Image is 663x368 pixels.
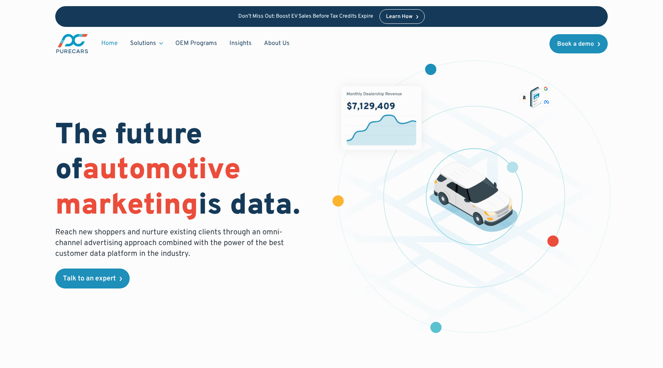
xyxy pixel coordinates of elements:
[430,162,518,232] img: illustration of a vehicle
[130,39,156,48] div: Solutions
[55,153,241,224] span: automotive marketing
[258,36,296,51] a: About Us
[95,36,124,51] a: Home
[557,41,594,47] div: Book a demo
[223,36,258,51] a: Insights
[55,269,130,288] a: Talk to an expert
[55,119,322,224] h1: The future of is data.
[341,86,422,150] img: chart showing monthly dealership revenue of $7m
[386,14,412,20] div: Learn How
[379,9,425,24] a: Learn How
[55,227,289,259] p: Reach new shoppers and nurture existing clients through an omni-channel advertising approach comb...
[238,13,373,20] p: Don’t Miss Out: Boost EV Sales Before Tax Credits Expire
[63,275,116,282] div: Talk to an expert
[549,34,608,53] a: Book a demo
[169,36,223,51] a: OEM Programs
[55,33,89,54] a: main
[124,36,169,51] div: Solutions
[55,33,89,54] img: purecars logo
[519,84,552,108] img: ads on social media and advertising partners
